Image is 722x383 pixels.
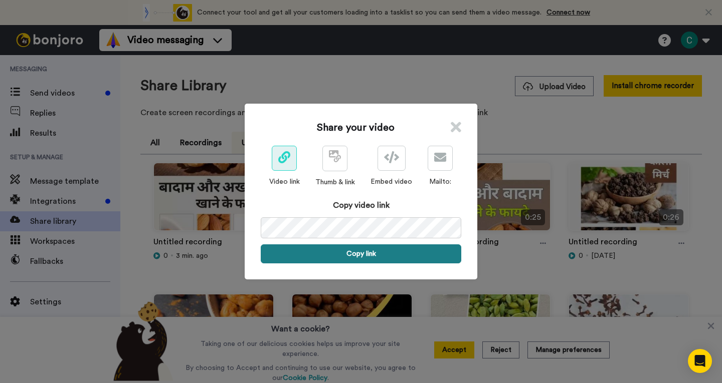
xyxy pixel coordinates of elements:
div: Mailto: [428,177,453,187]
div: Embed video [371,177,412,187]
div: Copy video link [261,199,461,211]
div: Video link [269,177,300,187]
button: Copy link [261,244,461,263]
div: Open Intercom Messenger [688,349,712,373]
div: Thumb & link [315,177,355,187]
h1: Share your video [317,121,395,135]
